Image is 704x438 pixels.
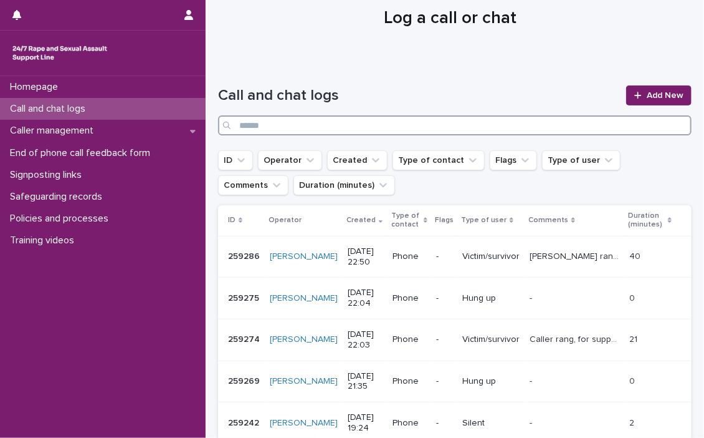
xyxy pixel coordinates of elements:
a: Add New [626,85,692,105]
p: Flags [435,213,454,227]
p: Phone [392,293,426,304]
p: Caller rang for emotional support, gave her space to talk about her experience was crying and dif... [530,249,622,262]
p: Victim/survivor [462,334,520,345]
p: [DATE] 22:50 [348,246,383,268]
p: Duration (minutes) [629,209,665,232]
button: Type of contact [392,150,485,170]
tr: 259274259274 [PERSON_NAME] [DATE] 22:03Phone-Victim/survivorCaller rang, for support, she is [MED... [218,319,692,361]
p: - [436,293,452,304]
p: - [530,374,535,387]
p: - [436,334,452,345]
p: 259242 [228,416,262,429]
p: Phone [392,418,426,429]
a: [PERSON_NAME] [270,334,338,345]
p: Phone [392,376,426,387]
p: Silent [462,418,520,429]
p: - [436,251,452,262]
p: Comments [528,213,568,227]
h1: Log a call or chat [218,8,682,29]
p: [DATE] 19:24 [348,412,383,434]
p: End of phone call feedback form [5,147,160,159]
p: 259275 [228,291,262,304]
p: 0 [630,374,638,387]
button: Comments [218,175,288,195]
p: Call and chat logs [5,103,95,115]
p: Type of user [461,213,507,227]
span: Add New [647,91,683,100]
p: - [530,291,535,304]
a: [PERSON_NAME] [270,376,338,387]
p: - [436,376,452,387]
a: [PERSON_NAME] [270,418,338,429]
p: Victim/survivor [462,251,520,262]
p: 259269 [228,374,262,387]
h1: Call and chat logs [218,87,619,105]
p: 21 [630,332,640,345]
p: Homepage [5,81,68,93]
p: - [530,416,535,429]
p: Operator [269,213,302,227]
p: 0 [630,291,638,304]
input: Search [218,115,692,135]
p: Training videos [5,235,84,246]
p: ID [228,213,235,227]
p: Hung up [462,376,520,387]
p: 2 [630,416,637,429]
p: [DATE] 21:35 [348,371,383,392]
p: Hung up [462,293,520,304]
p: Created [346,213,376,227]
button: Type of user [542,150,621,170]
button: Flags [490,150,537,170]
p: Policies and processes [5,213,118,225]
p: - [436,418,452,429]
p: Caller rang, for support, she is 8 weeks pregnant, and seeing her midwife tomorrow not sure if sh... [530,332,622,345]
p: 259274 [228,332,262,345]
a: [PERSON_NAME] [270,251,338,262]
tr: 259275259275 [PERSON_NAME] [DATE] 22:04Phone-Hung up-- 00 [218,278,692,319]
p: Type of contact [391,209,421,232]
p: Phone [392,334,426,345]
button: Operator [258,150,322,170]
tr: 259269259269 [PERSON_NAME] [DATE] 21:35Phone-Hung up-- 00 [218,361,692,402]
a: [PERSON_NAME] [270,293,338,304]
p: Signposting links [5,169,92,181]
img: rhQMoQhaT3yELyF149Cw [10,41,110,66]
p: Phone [392,251,426,262]
p: [DATE] 22:04 [348,288,383,309]
button: Duration (minutes) [293,175,395,195]
p: 259286 [228,249,262,262]
p: 40 [630,249,644,262]
button: Created [327,150,388,170]
p: Caller management [5,125,103,137]
p: [DATE] 22:03 [348,329,383,351]
p: Safeguarding records [5,191,112,203]
tr: 259286259286 [PERSON_NAME] [DATE] 22:50Phone-Victim/survivor[PERSON_NAME] rang for emotional supp... [218,236,692,278]
button: ID [218,150,253,170]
